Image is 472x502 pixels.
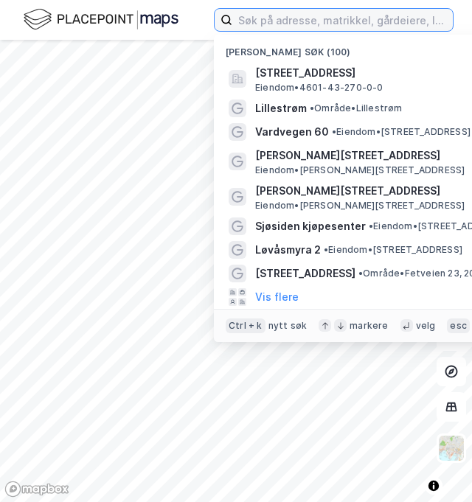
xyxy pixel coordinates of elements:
div: markere [350,320,388,332]
span: Løvåsmyra 2 [255,241,321,259]
a: Mapbox homepage [4,481,69,498]
div: Ctrl + k [226,318,265,333]
span: Eiendom • [PERSON_NAME][STREET_ADDRESS] [255,164,465,176]
span: • [358,268,363,279]
span: • [369,220,373,231]
span: Område • Lillestrøm [310,102,403,114]
div: esc [447,318,470,333]
div: nytt søk [268,320,308,332]
img: logo.f888ab2527a4732fd821a326f86c7f29.svg [24,7,178,32]
span: Eiendom • [STREET_ADDRESS] [332,126,471,138]
span: Eiendom • [PERSON_NAME][STREET_ADDRESS] [255,200,465,212]
span: • [332,126,336,137]
span: Lillestrøm [255,100,307,117]
span: Vardvegen 60 [255,123,329,141]
span: Sjøsiden kjøpesenter [255,217,366,235]
span: [STREET_ADDRESS] [255,265,355,282]
span: • [310,102,314,114]
iframe: Chat Widget [398,431,472,502]
span: • [324,244,328,255]
input: Søk på adresse, matrikkel, gårdeiere, leietakere eller personer [232,9,453,31]
span: Eiendom • 4601-43-270-0-0 [255,82,383,94]
div: velg [416,320,436,332]
button: Vis flere [255,288,299,306]
span: Eiendom • [STREET_ADDRESS] [324,244,462,256]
